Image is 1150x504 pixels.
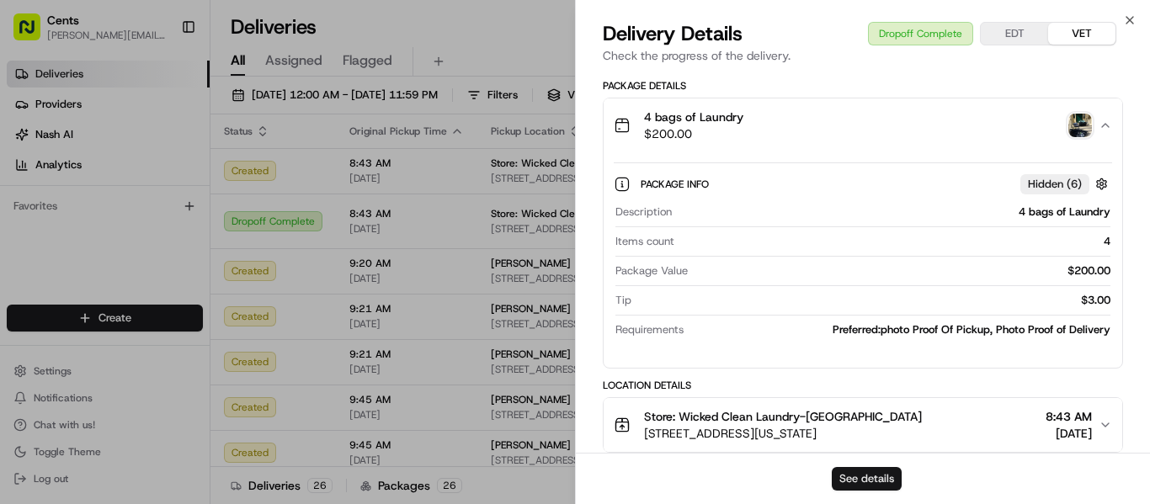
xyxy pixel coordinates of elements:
[17,67,306,94] p: Welcome 👋
[35,161,66,191] img: 9188753566659_6852d8bf1fb38e338040_72.png
[17,17,51,50] img: Nash
[641,178,712,191] span: Package Info
[679,204,1110,220] div: 4 bags of Laundry
[76,161,276,178] div: Start new chat
[603,20,743,47] span: Delivery Details
[286,166,306,186] button: Start new chat
[604,98,1122,152] button: 4 bags of Laundry$200.00photo_proof_of_delivery image
[1046,408,1092,425] span: 8:43 AM
[644,109,743,125] span: 4 bags of Laundry
[644,125,743,142] span: $200.00
[17,290,44,317] img: Asif Zaman Khan
[603,79,1123,93] div: Package Details
[681,234,1110,249] div: 4
[17,245,44,272] img: Masood Aslam
[34,307,47,321] img: 1736555255976-a54dd68f-1ca7-489b-9aae-adbdc363a1c4
[615,322,684,337] span: Requirements
[136,369,277,400] a: 💻API Documentation
[644,425,922,442] span: [STREET_ADDRESS][US_STATE]
[140,261,146,274] span: •
[1048,23,1115,45] button: VET
[17,161,47,191] img: 1736555255976-a54dd68f-1ca7-489b-9aae-adbdc363a1c4
[1028,177,1082,192] span: Hidden ( 6 )
[149,261,184,274] span: [DATE]
[603,47,1123,64] p: Check the progress of the delivery.
[604,398,1122,452] button: Store: Wicked Clean Laundry-[GEOGRAPHIC_DATA][STREET_ADDRESS][US_STATE]8:43 AM[DATE]
[149,306,184,320] span: [DATE]
[644,408,922,425] span: Store: Wicked Clean Laundry-[GEOGRAPHIC_DATA]
[52,306,136,320] span: [PERSON_NAME]
[615,263,688,279] span: Package Value
[261,215,306,236] button: See all
[10,369,136,400] a: 📗Knowledge Base
[615,234,674,249] span: Items count
[1068,114,1092,137] img: photo_proof_of_delivery image
[832,467,902,491] button: See details
[119,379,204,392] a: Powered byPylon
[638,293,1110,308] div: $3.00
[695,263,1110,279] div: $200.00
[17,219,113,232] div: Past conversations
[168,379,204,392] span: Pylon
[604,152,1122,368] div: 4 bags of Laundry$200.00photo_proof_of_delivery image
[34,262,47,275] img: 1736555255976-a54dd68f-1ca7-489b-9aae-adbdc363a1c4
[603,379,1123,392] div: Location Details
[1020,173,1112,194] button: Hidden (6)
[140,306,146,320] span: •
[44,109,278,126] input: Clear
[615,293,631,308] span: Tip
[690,322,1110,337] div: Preferred:photo Proof Of Pickup, Photo Proof of Delivery
[76,178,232,191] div: We're available if you need us!
[52,261,136,274] span: [PERSON_NAME]
[1046,425,1092,442] span: [DATE]
[615,204,672,220] span: Description
[981,23,1048,45] button: EDT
